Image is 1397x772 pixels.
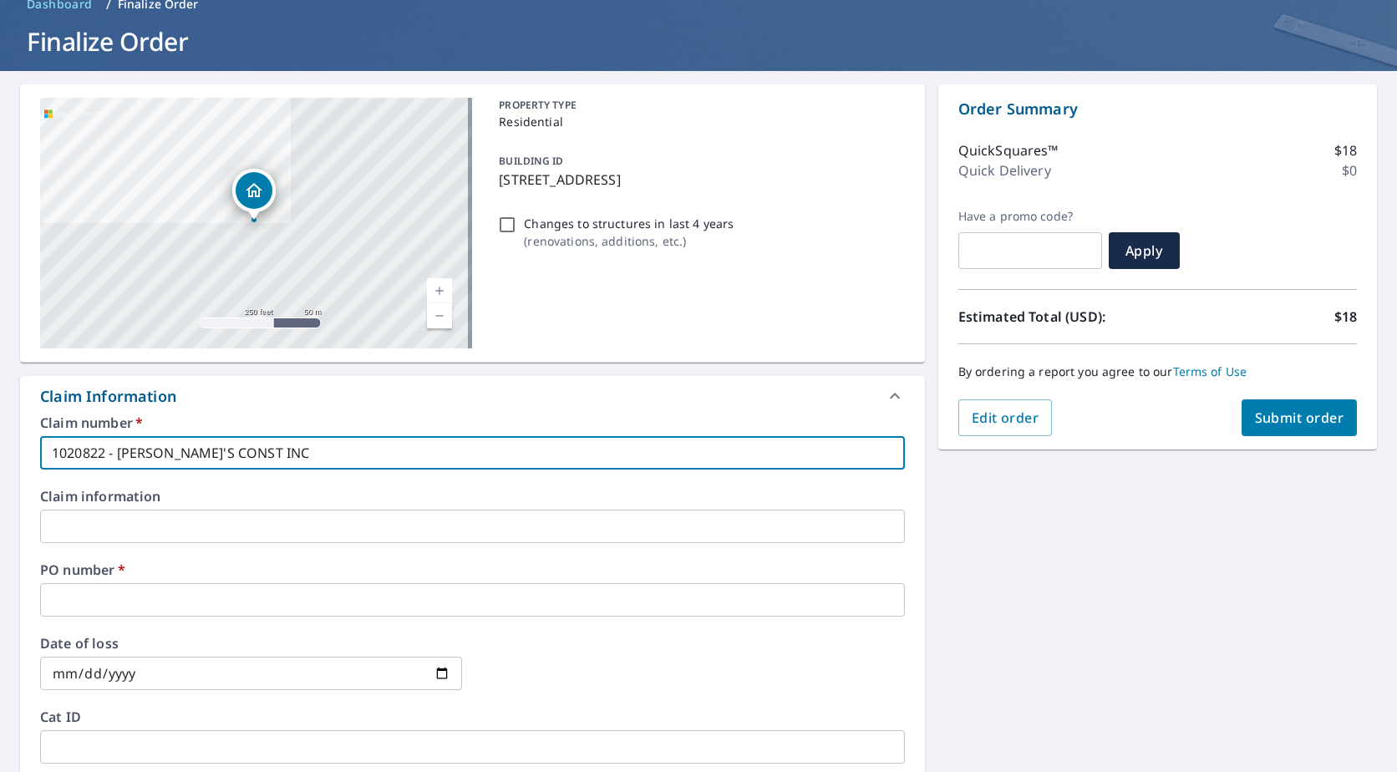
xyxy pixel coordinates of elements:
p: [STREET_ADDRESS] [499,170,897,190]
label: Claim number [40,416,905,429]
p: Estimated Total (USD): [958,307,1158,327]
button: Submit order [1242,399,1358,436]
p: Changes to structures in last 4 years [524,215,734,232]
a: Terms of Use [1173,363,1247,379]
div: Claim Information [20,376,925,416]
h1: Finalize Order [20,24,1377,58]
label: Cat ID [40,710,905,724]
label: Claim information [40,490,905,503]
span: Apply [1122,241,1166,260]
div: Claim Information [40,385,176,408]
p: Residential [499,113,897,130]
p: ( renovations, additions, etc. ) [524,232,734,250]
label: PO number [40,563,905,576]
button: Apply [1109,232,1180,269]
span: Edit order [972,409,1039,427]
p: BUILDING ID [499,154,563,168]
p: $18 [1334,307,1357,327]
label: Date of loss [40,637,462,650]
p: Quick Delivery [958,160,1051,180]
a: Current Level 17, Zoom In [427,278,452,303]
div: Dropped pin, building 1, Residential property, 81 Commonwealth Rd Watertown, MA 02472 [232,169,276,221]
p: $0 [1342,160,1357,180]
button: Edit order [958,399,1053,436]
p: By ordering a report you agree to our [958,364,1357,379]
span: Submit order [1255,409,1344,427]
p: Order Summary [958,98,1357,120]
p: QuickSquares™ [958,140,1059,160]
a: Current Level 17, Zoom Out [427,303,452,328]
p: PROPERTY TYPE [499,98,897,113]
label: Have a promo code? [958,209,1102,224]
p: $18 [1334,140,1357,160]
